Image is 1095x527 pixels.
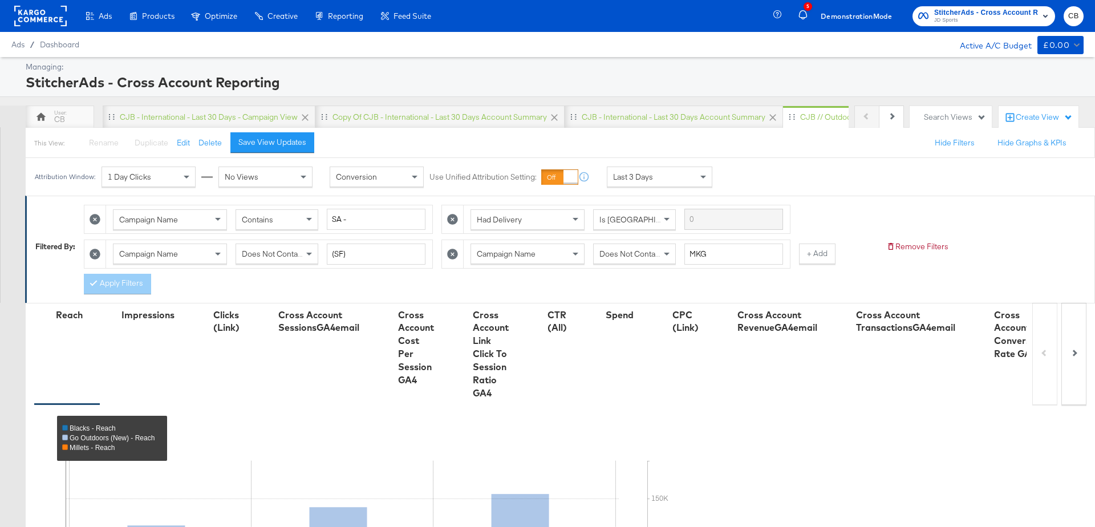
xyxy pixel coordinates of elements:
div: £0.00 [1043,38,1069,52]
div: Spend [606,309,634,322]
span: Campaign Name [119,249,178,259]
div: Active A/C Budget [948,36,1032,53]
div: Clicks (Link) [213,309,240,335]
input: Enter a search term [684,209,783,230]
div: Drag to reorder tab [108,113,115,120]
div: This View: [34,139,64,148]
div: Save View Updates [238,137,306,148]
div: StitcherAds - Cross Account Reporting [26,72,1081,92]
button: DemonstrationMode [816,10,897,22]
span: Duplicate [135,137,168,148]
div: Copy of CJB - International - Last 30 days Account Summary [332,112,547,123]
button: Save View Updates [230,132,314,153]
div: Drag to reorder tab [321,113,327,120]
div: Cross Account TransactionsGA4email [856,309,955,335]
div: Drag to reorder tab [570,113,577,120]
label: Use Unified Attribution Setting: [429,172,537,183]
button: StitcherAds - Cross Account ReportingJD Sports [912,6,1055,26]
div: CJB - International - Last 30 days - Campaign View [120,112,298,123]
div: Attribution Window: [34,173,96,181]
div: Cross Account Cost Per Session GA4 [398,309,434,387]
div: Reach [56,309,83,322]
span: Products [142,11,175,21]
button: CB [1064,6,1084,26]
button: + Add [799,244,836,264]
span: Does Not Contain [599,249,662,259]
div: Filtered By: [35,241,75,252]
button: £0.00 [1037,36,1084,54]
span: Contains [242,214,273,225]
span: StitcherAds - Cross Account Reporting [934,7,1038,19]
span: Ads [99,11,112,21]
button: Delete [198,137,222,148]
button: Remove Filters [886,241,948,252]
a: Dashboard [40,40,79,49]
span: Go Outdoors (New) - Reach [70,434,155,442]
span: Is [GEOGRAPHIC_DATA] [599,214,687,225]
div: Managing: [26,62,1081,72]
div: Create View [1016,112,1073,123]
div: CB [54,114,65,125]
span: CB [1068,10,1079,23]
input: Enter a search term [684,244,783,265]
span: 1 Day Clicks [108,172,151,182]
input: Enter a search term [327,244,425,265]
span: JD Sports [934,16,1038,25]
input: Enter a search term [327,209,425,230]
span: Last 3 Days [613,172,653,182]
div: Cross Account Conversion Rate GA4 [994,309,1044,360]
button: Hide Graphs & KPIs [997,137,1066,148]
div: Cross Account Link Click To Session Ratio GA4 [473,309,509,400]
span: Campaign Name [119,214,178,225]
div: Impressions [121,309,175,322]
span: Millets - Reach [70,444,115,452]
span: No Views [225,172,258,182]
span: Feed Suite [394,11,431,21]
div: Drag to reorder tab [789,113,795,120]
div: CTR (All) [547,309,567,335]
span: Optimize [205,11,237,21]
span: / [25,40,40,49]
div: 5 [804,2,812,11]
span: Had Delivery [477,214,522,225]
span: Conversion [336,172,377,182]
button: Hide Filters [935,137,975,148]
span: Demonstration Mode [821,10,892,22]
span: Does Not Contain [242,249,304,259]
span: Rename [89,137,119,148]
div: Search Views [924,112,986,123]
span: Campaign Name [477,249,536,259]
span: Creative [267,11,298,21]
span: Ads [11,40,25,49]
button: 5 [797,5,816,27]
div: CPC (Link) [672,309,699,335]
div: Cross Account RevenueGA4email [737,309,817,335]
div: Cross Account SessionsGA4email [278,309,359,335]
div: CJB - International - Last 30 days Account Summary [582,112,765,123]
span: Blacks - Reach [70,424,116,432]
span: Reporting [328,11,363,21]
button: Edit [177,137,190,148]
div: CJB // Outdoors [800,112,858,123]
